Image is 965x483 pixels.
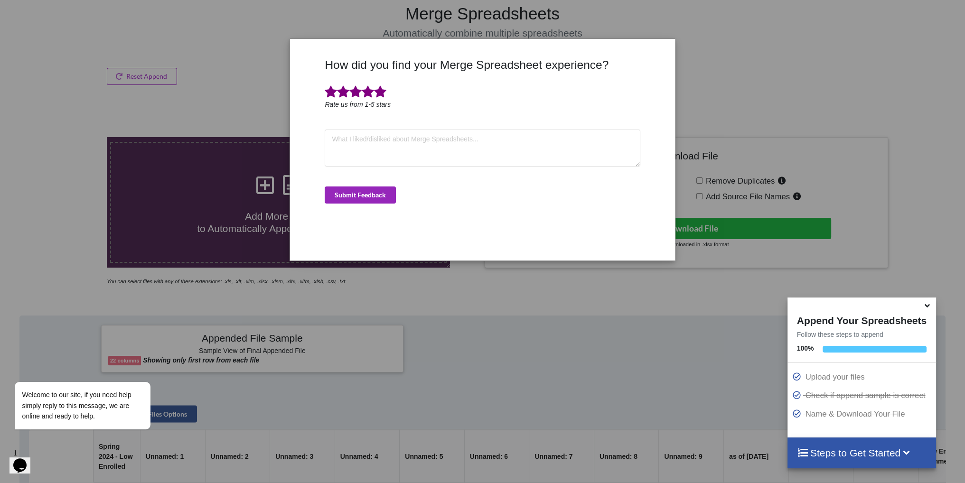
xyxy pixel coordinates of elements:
h3: How did you find your Merge Spreadsheet experience? [325,58,640,72]
h4: Steps to Get Started [797,447,927,459]
button: Submit Feedback [325,186,396,204]
p: Follow these steps to append [787,330,936,339]
b: 100 % [797,344,814,352]
iframe: chat widget [9,296,180,440]
i: Rate us from 1-5 stars [325,101,391,108]
p: Name & Download Your File [792,408,934,420]
iframe: chat widget [9,445,40,474]
h4: Append Your Spreadsheets [787,312,936,326]
p: Upload your files [792,371,934,383]
p: Check if append sample is correct [792,390,934,401]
